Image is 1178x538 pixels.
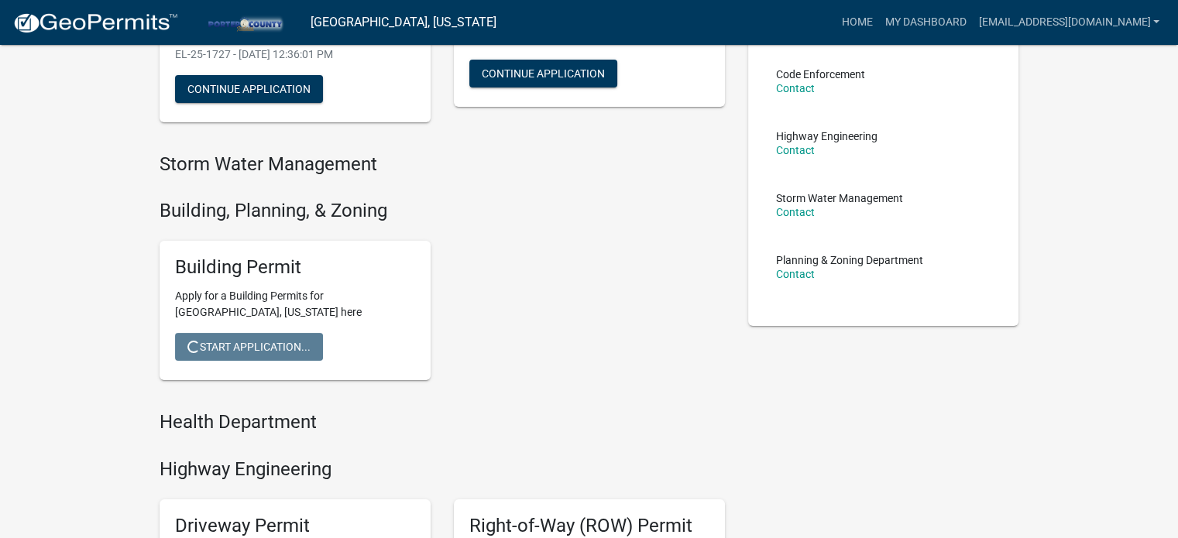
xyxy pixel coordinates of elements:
h5: Driveway Permit [175,515,415,537]
p: Storm Water Management [776,193,903,204]
a: Contact [776,144,815,156]
p: Code Enforcement [776,69,865,80]
a: Contact [776,206,815,218]
a: My Dashboard [878,8,972,37]
a: [GEOGRAPHIC_DATA], [US_STATE] [311,9,496,36]
a: Contact [776,82,815,94]
button: Continue Application [469,60,617,87]
h4: Storm Water Management [160,153,725,176]
a: Contact [776,268,815,280]
a: [EMAIL_ADDRESS][DOMAIN_NAME] [972,8,1166,37]
h4: Highway Engineering [160,458,725,481]
button: Start Application... [175,333,323,361]
a: Home [835,8,878,37]
h4: Building, Planning, & Zoning [160,200,725,222]
h5: Right-of-Way (ROW) Permit [469,515,709,537]
h4: Health Department [160,411,725,433]
img: Porter County, Indiana [191,12,298,33]
p: Apply for a Building Permits for [GEOGRAPHIC_DATA], [US_STATE] here [175,288,415,320]
p: Highway Engineering [776,131,877,142]
button: Continue Application [175,75,323,103]
span: Start Application... [187,341,311,353]
p: EL-25-1727 - [DATE] 12:36:01 PM [175,46,415,63]
p: Planning & Zoning Department [776,255,923,266]
h5: Building Permit [175,256,415,279]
